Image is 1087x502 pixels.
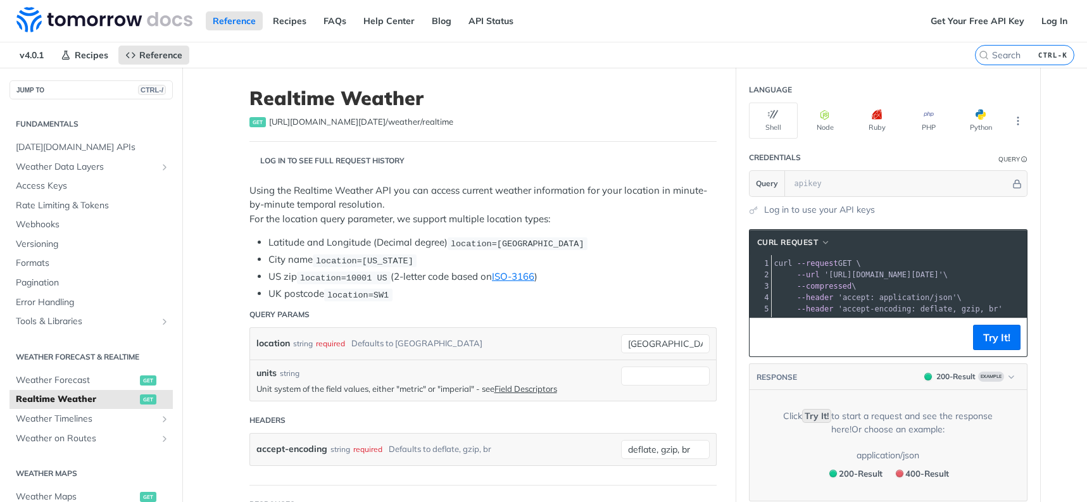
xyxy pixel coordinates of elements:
[118,46,189,65] a: Reference
[425,11,458,30] a: Blog
[256,440,327,458] label: accept-encoding
[140,375,156,386] span: get
[1035,49,1071,61] kbd: CTRL-K
[316,334,345,353] div: required
[9,293,173,312] a: Error Handling
[268,235,717,250] li: Latitude and Longitude (Decimal degree)
[268,270,717,284] li: US zip (2-letter code based on )
[160,434,170,444] button: Show subpages for Weather on Routes
[139,49,182,61] span: Reference
[905,468,949,479] span: 400 - Result
[896,470,903,477] span: 400
[16,432,156,445] span: Weather on Routes
[750,280,771,292] div: 3
[1012,115,1024,127] svg: More ellipsis
[889,465,953,482] button: 400400-Result
[140,492,156,502] span: get
[9,215,173,234] a: Webhooks
[492,270,534,282] a: ISO-3166
[9,254,173,273] a: Formats
[9,235,173,254] a: Versioning
[256,383,615,394] p: Unit system of the field values, either "metric" or "imperial" - see
[249,184,717,227] p: Using the Realtime Weather API you can access current weather information for your location in mi...
[753,236,835,249] button: cURL Request
[16,277,170,289] span: Pagination
[757,237,819,248] span: cURL Request
[756,371,798,384] button: RESPONSE
[16,393,137,406] span: Realtime Weather
[957,103,1005,139] button: Python
[838,293,957,302] span: 'accept: application/json'
[802,409,831,423] code: Try It!
[9,80,173,99] button: JUMP TOCTRL-/
[9,390,173,409] a: Realtime Weatherget
[16,141,170,154] span: [DATE][DOMAIN_NAME] APIs
[756,178,778,189] span: Query
[16,199,170,212] span: Rate Limiting & Tokens
[797,282,852,291] span: --compressed
[774,270,948,279] span: \
[764,203,875,216] a: Log in to use your API keys
[857,449,919,462] div: application/json
[16,238,170,251] span: Versioning
[16,296,170,309] span: Error Handling
[978,372,1004,382] span: Example
[494,384,557,394] a: Field Descriptors
[9,429,173,448] a: Weather on RoutesShow subpages for Weather on Routes
[353,440,382,458] div: required
[998,154,1020,164] div: Query
[249,415,286,426] div: Headers
[1021,156,1027,163] i: Information
[327,290,389,299] span: location=SW1
[249,155,405,166] div: Log in to see full request history
[160,414,170,424] button: Show subpages for Weather Timelines
[750,303,771,315] div: 5
[749,103,798,139] button: Shell
[206,11,263,30] a: Reference
[300,273,387,282] span: location=10001 US
[797,259,838,268] span: --request
[853,103,902,139] button: Ruby
[750,258,771,269] div: 1
[1034,11,1074,30] a: Log In
[774,293,962,302] span: \
[797,293,834,302] span: --header
[16,413,156,425] span: Weather Timelines
[750,269,771,280] div: 2
[269,116,453,129] span: https://api.tomorrow.io/v4/weather/realtime
[9,118,173,130] h2: Fundamentals
[9,273,173,292] a: Pagination
[356,11,422,30] a: Help Center
[9,410,173,429] a: Weather TimelinesShow subpages for Weather Timelines
[1008,111,1027,130] button: More Languages
[451,239,584,248] span: location=[GEOGRAPHIC_DATA]
[838,304,1003,313] span: 'accept-encoding: deflate, gzip, br'
[979,50,989,60] svg: Search
[924,373,932,380] span: 200
[160,317,170,327] button: Show subpages for Tools & Libraries
[317,11,353,30] a: FAQs
[9,158,173,177] a: Weather Data LayersShow subpages for Weather Data Layers
[316,256,413,265] span: location=[US_STATE]
[9,351,173,363] h2: Weather Forecast & realtime
[788,171,1010,196] input: apikey
[749,152,801,163] div: Credentials
[797,270,820,279] span: --url
[54,46,115,65] a: Recipes
[756,328,774,347] button: Copy to clipboard
[138,85,166,95] span: CTRL-/
[9,468,173,479] h2: Weather Maps
[16,218,170,231] span: Webhooks
[750,292,771,303] div: 4
[268,253,717,267] li: City name
[16,374,137,387] span: Weather Forecast
[266,11,313,30] a: Recipes
[774,259,793,268] span: curl
[9,371,173,390] a: Weather Forecastget
[973,325,1021,350] button: Try It!
[268,287,717,301] li: UK postcode
[797,304,834,313] span: --header
[16,7,192,32] img: Tomorrow.io Weather API Docs
[9,196,173,215] a: Rate Limiting & Tokens
[351,334,482,353] div: Defaults to [GEOGRAPHIC_DATA]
